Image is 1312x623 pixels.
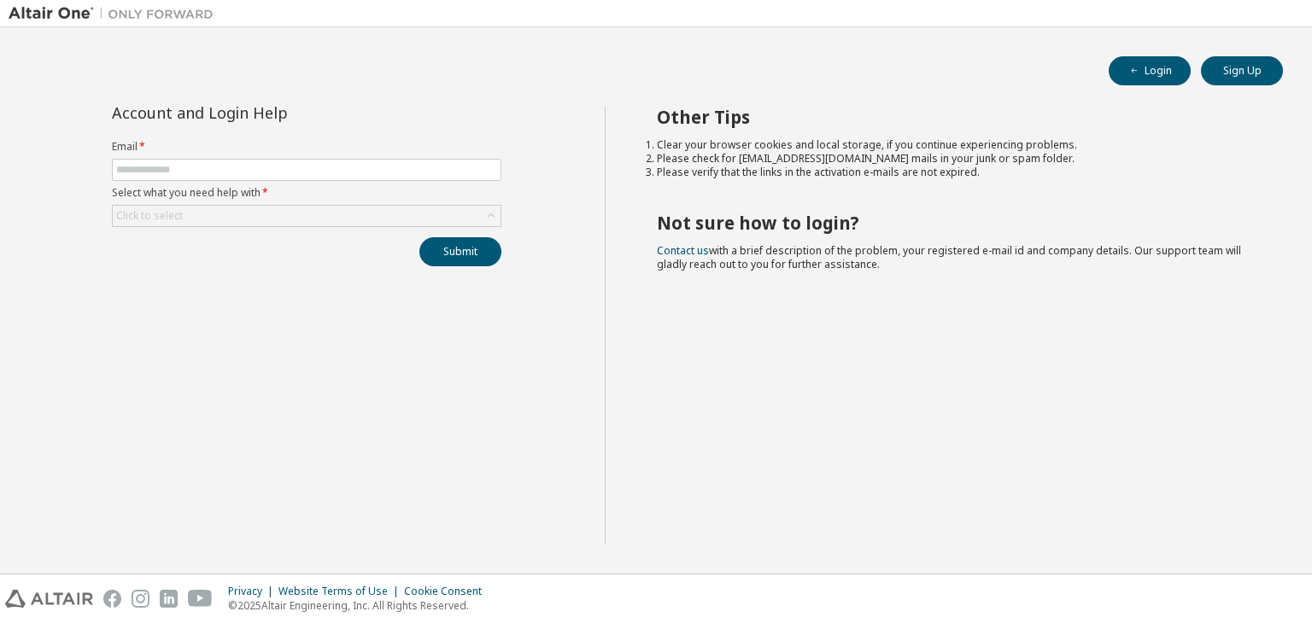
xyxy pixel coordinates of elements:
img: altair_logo.svg [5,590,93,608]
span: with a brief description of the problem, your registered e-mail id and company details. Our suppo... [657,243,1241,271]
button: Sign Up [1201,56,1283,85]
p: © 2025 Altair Engineering, Inc. All Rights Reserved. [228,598,492,613]
img: linkedin.svg [160,590,178,608]
div: Account and Login Help [112,106,424,119]
label: Email [112,140,501,154]
li: Please verify that the links in the activation e-mails are not expired. [657,166,1253,179]
button: Login [1109,56,1191,85]
label: Select what you need help with [112,186,501,200]
div: Cookie Consent [404,585,492,598]
h2: Other Tips [657,106,1253,128]
img: facebook.svg [103,590,121,608]
li: Clear your browser cookies and local storage, if you continue experiencing problems. [657,138,1253,152]
img: instagram.svg [132,590,149,608]
div: Website Terms of Use [278,585,404,598]
div: Click to select [116,209,183,223]
li: Please check for [EMAIL_ADDRESS][DOMAIN_NAME] mails in your junk or spam folder. [657,152,1253,166]
button: Submit [419,237,501,266]
a: Contact us [657,243,709,258]
img: Altair One [9,5,222,22]
img: youtube.svg [188,590,213,608]
div: Click to select [113,206,501,226]
h2: Not sure how to login? [657,212,1253,234]
div: Privacy [228,585,278,598]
